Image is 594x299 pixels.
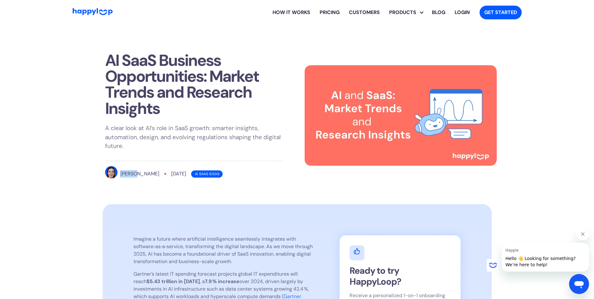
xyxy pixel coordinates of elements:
[450,2,475,22] a: Log in to your HappyLoop account
[384,2,427,22] div: Explore HappyLoop use cases
[577,228,589,240] iframe: Zamknij wiadomość od: Happie
[344,2,384,22] a: Learn how HappyLoop works
[105,124,282,151] p: A clear look at AI’s role in SaaS growth: smarter insights, automation, design, and evolving regu...
[487,259,499,272] iframe: brak treści
[133,235,315,265] p: Imagine a future where artificial intelligence seamlessly integrates with software‑as‑a‑service, ...
[268,2,315,22] a: Learn how HappyLoop works
[171,170,186,178] div: [DATE]
[384,9,421,16] div: PRODUCTS
[480,6,522,19] a: Get started with HappyLoop
[350,265,450,287] h2: Ready to try HappyLoop?
[191,170,223,178] div: Ai SaaS Ideas
[120,170,159,178] div: [PERSON_NAME]
[73,8,113,17] a: Go to Home Page
[105,52,282,116] h1: AI SaaS Business Opportunities: Market Trends and Research Insights
[315,2,344,22] a: View HappyLoop pricing plans
[502,243,589,272] iframe: Wiadomość od: Happie
[569,274,589,294] iframe: Przycisk umożliwiający otwarcie okna komunikatora
[427,2,450,22] a: Visit the HappyLoop blog for insights
[205,278,239,285] strong: 7.9 % increase
[147,278,200,285] strong: $5.43 trillion in [DATE]
[487,228,589,272] div: Happie mówi „Hello 👋 Looking for something? We’re here to help!”. Otwórz okno komunikatora, aby k...
[389,2,427,22] div: PRODUCTS
[73,8,113,15] img: HappyLoop Logo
